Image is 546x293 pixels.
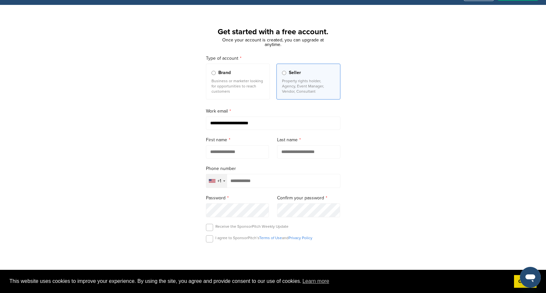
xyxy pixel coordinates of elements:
[289,69,301,76] span: Seller
[218,69,231,76] span: Brand
[222,37,324,47] span: Once your account is created, you can upgrade at anytime.
[9,276,509,286] span: This website uses cookies to improve your experience. By using the site, you agree and provide co...
[198,26,348,38] h1: Get started with a free account.
[236,250,310,269] iframe: reCAPTCHA
[302,276,330,286] a: learn more about cookies
[217,179,221,183] div: +1
[206,165,340,172] label: Phone number
[282,71,286,75] input: Seller Property rights holder, Agency, Event Manager, Vendor, Consultant
[215,224,289,229] p: Receive the SponsorPitch Weekly Update
[215,235,312,240] p: I agree to SponsorPitch’s and
[211,71,216,75] input: Brand Business or marketer looking for opportunities to reach customers
[514,275,537,288] a: dismiss cookie message
[206,136,269,144] label: First name
[282,78,335,94] p: Property rights holder, Agency, Event Manager, Vendor, Consultant
[520,267,541,288] iframe: Button to launch messaging window
[277,136,340,144] label: Last name
[206,174,227,188] div: Selected country
[259,236,282,240] a: Terms of Use
[206,108,340,115] label: Work email
[277,194,340,202] label: Confirm your password
[206,194,269,202] label: Password
[289,236,312,240] a: Privacy Policy
[211,78,264,94] p: Business or marketer looking for opportunities to reach customers
[206,55,340,62] label: Type of account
